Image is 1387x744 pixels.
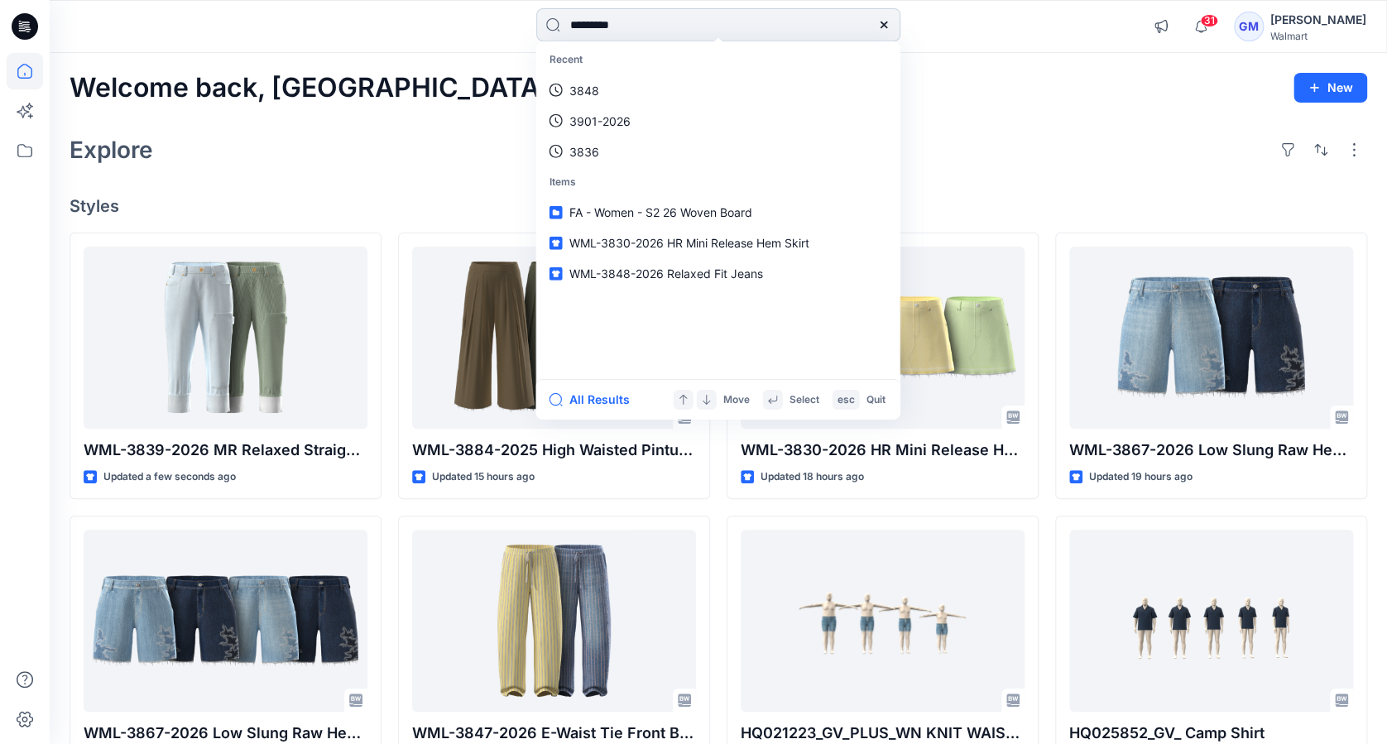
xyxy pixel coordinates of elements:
[569,205,752,219] span: FA - Women - S2 26 Woven Board
[412,247,696,429] a: WML-3884-2025 High Waisted Pintuck Culottes
[412,439,696,462] p: WML-3884-2025 High Waisted Pintuck Culottes
[789,391,819,408] p: Select
[540,197,897,228] a: FA - Women - S2 26 Woven Board
[1069,247,1353,429] a: WML-3867-2026 Low Slung Raw Hem Short - Inseam 7"
[741,439,1025,462] p: WML-3830-2026 HR Mini Release Hem Skirt
[70,196,1367,216] h4: Styles
[540,105,897,136] a: 3901-2026
[837,391,855,408] p: esc
[540,258,897,289] a: WML-3848-2026 Relaxed Fit Jeans
[432,468,535,486] p: Updated 15 hours ago
[70,73,550,103] h2: Welcome back, [GEOGRAPHIC_DATA]
[540,166,897,197] p: Items
[569,142,599,160] p: 3836
[1270,30,1366,42] div: Walmart
[569,236,809,250] span: WML-3830-2026 HR Mini Release Hem Skirt
[569,112,631,129] p: 3901-2026
[550,390,641,410] button: All Results
[540,228,897,258] a: WML-3830-2026 HR Mini Release Hem Skirt
[84,530,367,712] a: WML-3867-2026 Low Slung Raw Hem Short - Inseam 7"
[70,137,153,163] h2: Explore
[1234,12,1264,41] div: GM
[569,81,599,98] p: 3848
[569,266,763,281] span: WML-3848-2026 Relaxed Fit Jeans
[103,468,236,486] p: Updated a few seconds ago
[1089,468,1193,486] p: Updated 19 hours ago
[412,530,696,712] a: WML-3847-2026 E-Waist Tie Front Barrel
[761,468,864,486] p: Updated 18 hours ago
[1293,73,1367,103] button: New
[84,247,367,429] a: WML-3839-2026 MR Relaxed Straight Carpenter
[540,74,897,105] a: 3848
[866,391,885,408] p: Quit
[1270,10,1366,30] div: [PERSON_NAME]
[1069,530,1353,712] a: HQ025852_GV_ Camp Shirt
[1069,439,1353,462] p: WML-3867-2026 Low Slung Raw Hem Short - Inseam 7"
[540,136,897,166] a: 3836
[723,391,750,408] p: Move
[1200,14,1218,27] span: 31
[741,530,1025,712] a: HQ021223_GV_PLUS_WN KNIT WAISTBAND DENIM SHORT
[540,45,897,75] p: Recent
[84,439,367,462] p: WML-3839-2026 MR Relaxed Straight [PERSON_NAME]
